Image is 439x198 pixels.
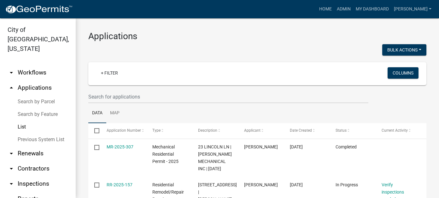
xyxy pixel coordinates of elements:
[96,67,123,79] a: + Filter
[107,182,132,187] a: RR-2025-157
[100,123,146,138] datatable-header-cell: Application Number
[8,69,15,76] i: arrow_drop_down
[106,103,123,123] a: Map
[353,3,391,15] a: My Dashboard
[88,31,426,42] h3: Applications
[317,3,334,15] a: Home
[284,123,330,138] datatable-header-cell: Date Created
[334,3,353,15] a: Admin
[330,123,375,138] datatable-header-cell: Status
[290,182,303,187] span: 08/19/2025
[107,144,133,149] a: MR-2025-307
[8,165,15,172] i: arrow_drop_down
[336,128,347,133] span: Status
[244,182,278,187] span: Tim
[88,90,368,103] input: Search for applications
[107,128,141,133] span: Application Number
[88,103,106,123] a: Data
[146,123,192,138] datatable-header-cell: Type
[198,128,217,133] span: Description
[376,123,421,138] datatable-header-cell: Current Activity
[192,123,238,138] datatable-header-cell: Description
[391,3,434,15] a: [PERSON_NAME]
[388,67,419,79] button: Columns
[198,144,232,171] span: 23 LINCOLN LN | KLASSEN MECHANICAL INC | 08/19/2025
[290,128,312,133] span: Date Created
[8,180,15,188] i: arrow_drop_down
[336,144,357,149] span: Completed
[88,123,100,138] datatable-header-cell: Select
[244,144,278,149] span: MARK ROIGER
[336,182,358,187] span: In Progress
[244,128,260,133] span: Applicant
[382,128,408,133] span: Current Activity
[382,44,426,56] button: Bulk Actions
[8,84,15,92] i: arrow_drop_up
[238,123,284,138] datatable-header-cell: Applicant
[8,150,15,157] i: arrow_drop_down
[152,128,161,133] span: Type
[152,144,179,164] span: Mechanical Residential Permit - 2025
[290,144,303,149] span: 08/19/2025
